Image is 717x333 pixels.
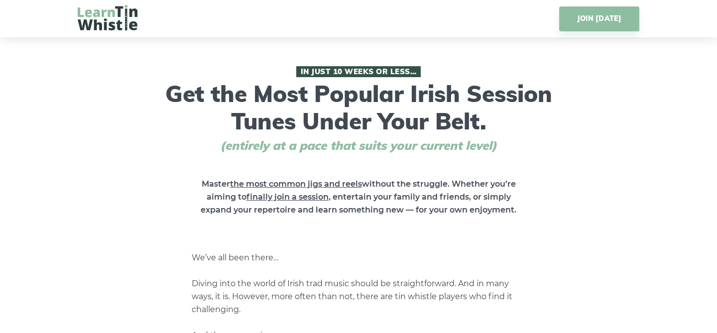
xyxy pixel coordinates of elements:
strong: Master without the struggle. Whether you’re aiming to , entertain your family and friends, or sim... [201,179,516,215]
span: finally join a session [246,192,329,202]
span: (entirely at a pace that suits your current level) [202,138,515,153]
a: JOIN [DATE] [559,6,639,31]
span: In Just 10 Weeks or Less… [296,66,421,77]
img: LearnTinWhistle.com [78,5,137,30]
h1: Get the Most Popular Irish Session Tunes Under Your Belt. [162,66,555,153]
span: the most common jigs and reels [230,179,362,189]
